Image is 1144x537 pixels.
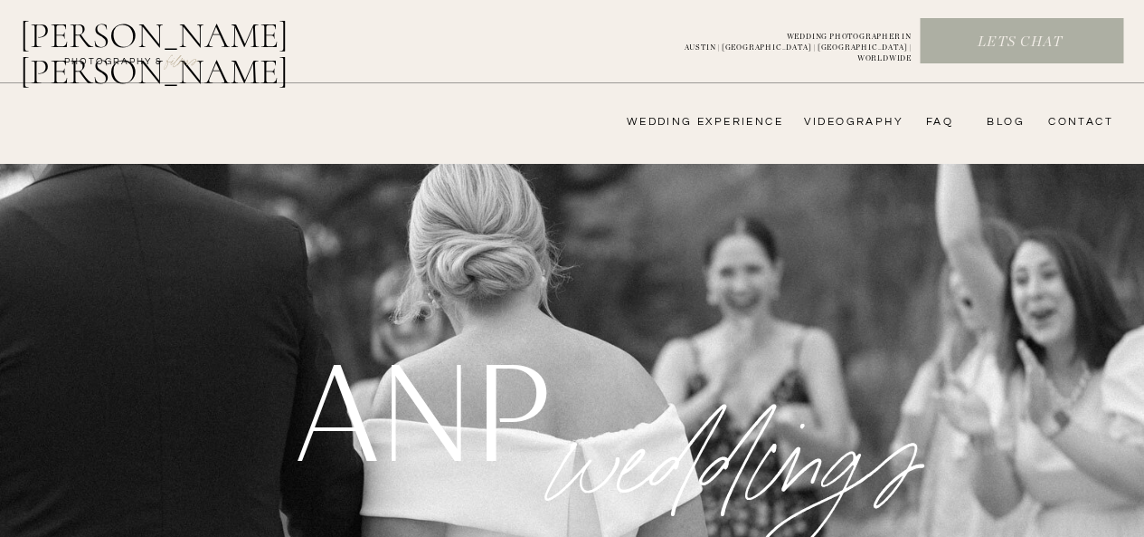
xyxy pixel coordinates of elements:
a: bLog [980,115,1025,129]
a: videography [799,115,903,129]
a: wedding experience [601,115,783,129]
a: CONTACT [1043,115,1113,129]
a: photography & [54,55,173,77]
a: FAQ [917,115,953,129]
p: WEDDING PHOTOGRAPHER IN AUSTIN | [GEOGRAPHIC_DATA] | [GEOGRAPHIC_DATA] | WORLDWIDE [655,32,912,52]
a: WEDDING PHOTOGRAPHER INAUSTIN | [GEOGRAPHIC_DATA] | [GEOGRAPHIC_DATA] | WORLDWIDE [655,32,912,52]
a: Lets chat [921,33,1120,53]
h1: anp [296,340,542,472]
p: WEDDINGS [521,312,971,446]
a: FILMs [148,49,215,71]
a: [PERSON_NAME] [PERSON_NAME] [20,17,383,61]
